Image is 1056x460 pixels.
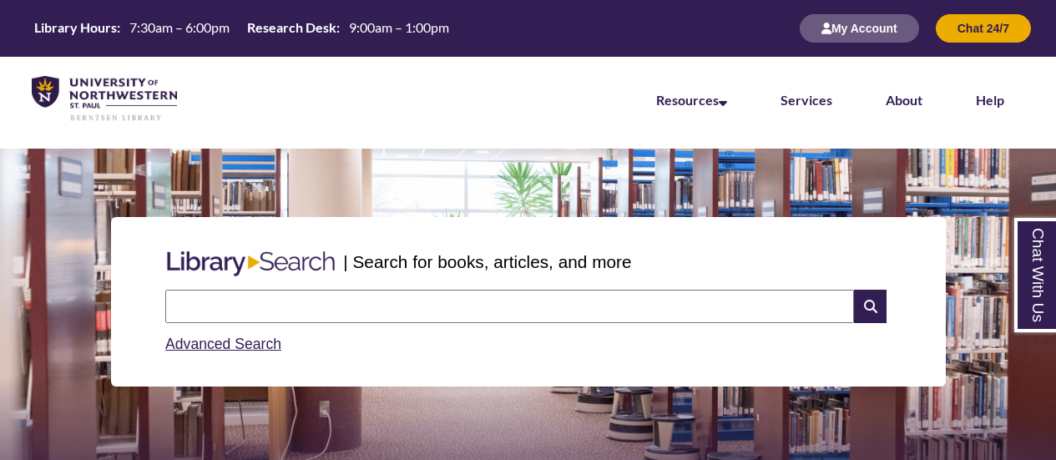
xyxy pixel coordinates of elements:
[854,290,886,323] i: Search
[781,92,832,108] a: Services
[349,19,449,35] span: 9:00am – 1:00pm
[28,18,123,37] th: Library Hours:
[28,18,456,37] table: Hours Today
[28,18,456,38] a: Hours Today
[800,14,919,43] button: My Account
[976,92,1004,108] a: Help
[165,336,281,352] a: Advanced Search
[240,18,342,37] th: Research Desk:
[129,19,230,35] span: 7:30am – 6:00pm
[936,14,1031,43] button: Chat 24/7
[886,92,922,108] a: About
[936,21,1031,35] a: Chat 24/7
[656,92,727,108] a: Resources
[159,245,343,283] img: Libary Search
[32,76,177,122] img: UNWSP Library Logo
[343,249,631,275] p: | Search for books, articles, and more
[800,21,919,35] a: My Account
